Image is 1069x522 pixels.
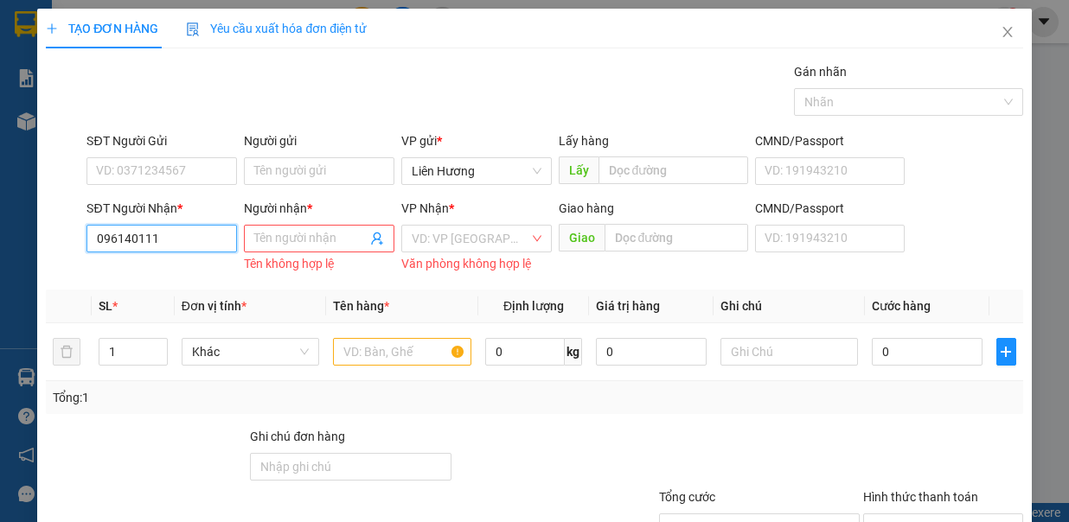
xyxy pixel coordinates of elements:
div: Tổng: 1 [53,388,414,407]
div: Người nhận [244,199,394,218]
span: SL [99,299,112,313]
span: Tên hàng [333,299,389,313]
button: plus [996,338,1016,366]
input: Ghi chú đơn hàng [250,453,451,481]
div: CMND/Passport [755,131,906,150]
span: Tổng cước [659,490,715,504]
div: Tên không hợp lệ [244,254,394,274]
button: Close [983,9,1032,57]
span: Giá trị hàng [596,299,660,313]
label: Ghi chú đơn hàng [250,430,345,443]
span: Đơn vị tính [182,299,246,313]
img: icon [186,22,200,36]
div: SĐT Người Gửi [86,131,237,150]
span: kg [565,338,582,366]
span: VP Nhận [401,201,449,215]
span: Giao [559,224,605,251]
div: Văn phòng không hợp lệ [401,254,552,274]
span: Lấy hàng [559,134,609,148]
div: VP gửi [401,131,552,150]
span: plus [997,345,1015,359]
span: Cước hàng [872,299,931,313]
div: Người gửi [244,131,394,150]
div: CMND/Passport [755,199,906,218]
span: user-add [370,232,384,245]
span: Định lượng [503,299,564,313]
input: 0 [596,338,707,366]
input: Dọc đường [599,156,748,184]
span: plus [46,22,58,35]
label: Hình thức thanh toán [863,490,978,504]
span: Liên Hương [412,158,541,184]
span: Giao hàng [559,201,614,215]
input: VD: Bàn, Ghế [333,338,471,366]
span: close [1001,25,1015,39]
span: Yêu cầu xuất hóa đơn điện tử [186,22,367,35]
div: SĐT Người Nhận [86,199,237,218]
span: TẠO ĐƠN HÀNG [46,22,158,35]
label: Gán nhãn [794,65,847,79]
span: Lấy [559,156,599,184]
input: Dọc đường [605,224,748,251]
th: Ghi chú [714,290,866,323]
span: Khác [192,339,310,365]
input: Ghi Chú [720,338,859,366]
button: delete [53,338,80,366]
